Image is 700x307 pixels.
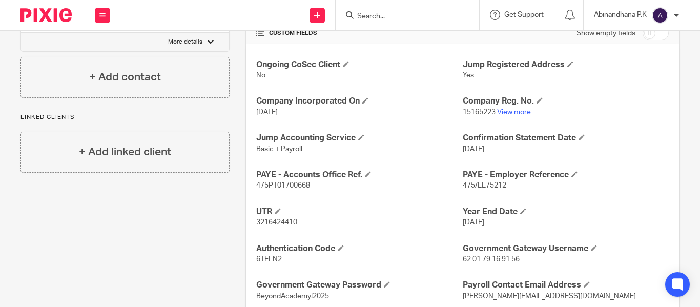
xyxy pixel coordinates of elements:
[497,109,531,116] a: View more
[356,12,448,22] input: Search
[20,8,72,22] img: Pixie
[463,256,520,263] span: 62 01 79 16 91 56
[652,7,668,24] img: svg%3E
[594,10,647,20] p: Abinandhana P.K
[256,280,462,291] h4: Government Gateway Password
[256,207,462,217] h4: UTR
[463,207,669,217] h4: Year End Date
[463,59,669,70] h4: Jump Registered Address
[463,170,669,180] h4: PAYE - Employer Reference
[463,96,669,107] h4: Company Reg. No.
[256,29,462,37] h4: CUSTOM FIELDS
[256,146,302,153] span: Basic + Payroll
[463,243,669,254] h4: Government Gateway Username
[20,113,230,121] p: Linked clients
[256,133,462,144] h4: Jump Accounting Service
[168,38,202,46] p: More details
[463,219,484,226] span: [DATE]
[256,96,462,107] h4: Company Incorporated On
[79,144,171,160] h4: + Add linked client
[577,28,635,38] label: Show empty fields
[256,109,278,116] span: [DATE]
[463,280,669,291] h4: Payroll Contact Email Address
[256,72,265,79] span: No
[463,72,474,79] span: Yes
[89,69,161,85] h4: + Add contact
[256,256,282,263] span: 6TELN2
[256,170,462,180] h4: PAYE - Accounts Office Ref.
[256,293,329,300] span: BeyondAcademy!2025
[463,146,484,153] span: [DATE]
[256,59,462,70] h4: Ongoing CoSec Client
[463,133,669,144] h4: Confirmation Statement Date
[256,219,297,226] span: 3216424410
[256,243,462,254] h4: Authentication Code
[463,182,506,189] span: 475/EE75212
[463,109,496,116] span: 15165223
[504,11,544,18] span: Get Support
[256,182,310,189] span: 475PT01700668
[463,293,636,300] span: [PERSON_NAME][EMAIL_ADDRESS][DOMAIN_NAME]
